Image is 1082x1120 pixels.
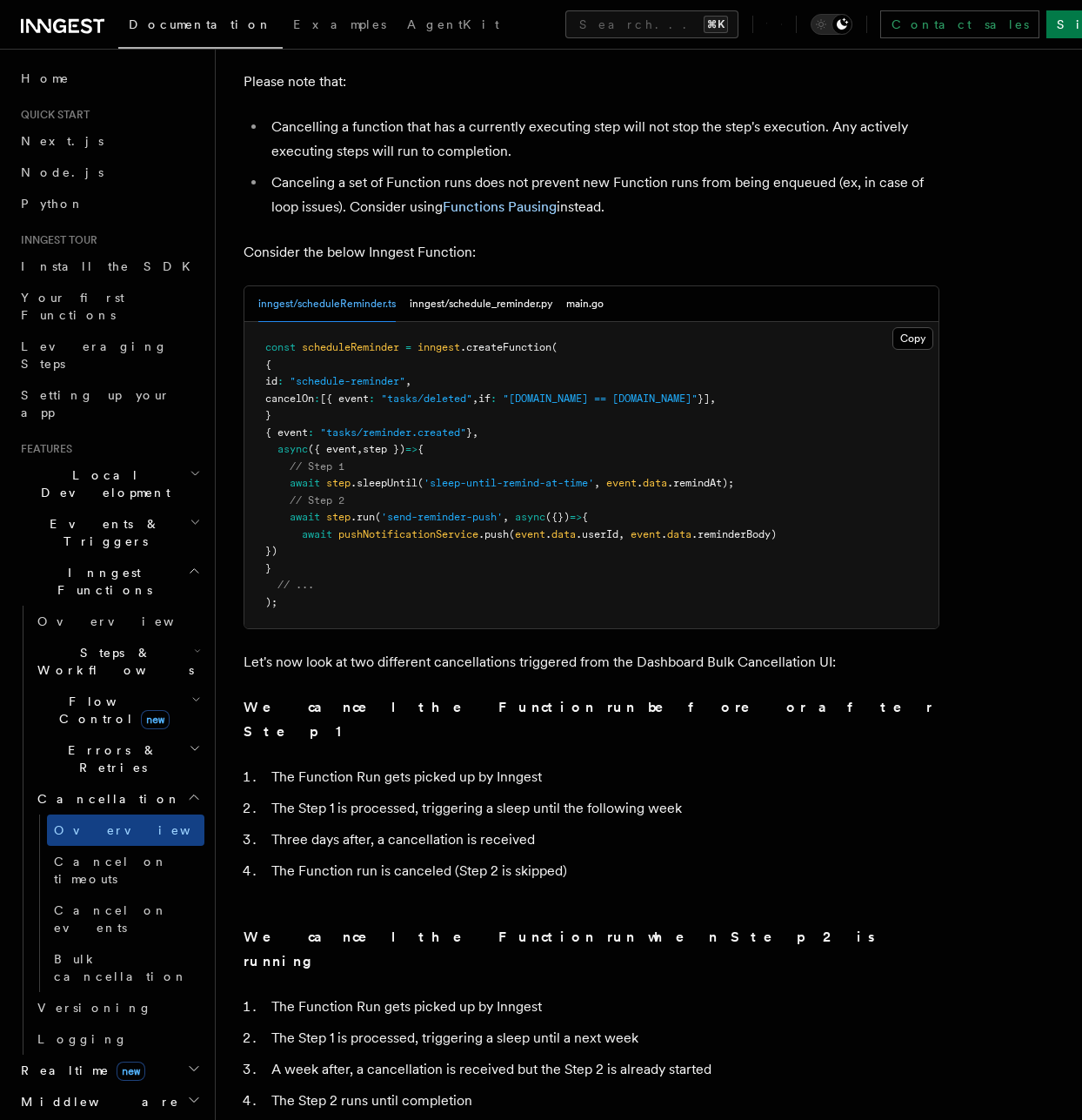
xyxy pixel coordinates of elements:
span: : [491,392,497,405]
span: 'sleep-until-remind-at-time' [424,477,594,489]
span: ({ event [308,443,357,455]
span: step [326,511,351,523]
span: // Step 2 [290,494,344,506]
span: ( [417,477,424,489]
span: AgentKit [407,17,499,31]
span: Errors & Retries [30,741,189,776]
span: , [472,392,478,405]
span: ); [265,596,277,608]
span: Bulk cancellation [54,952,188,983]
span: // ... [277,579,314,591]
span: await [290,477,320,489]
span: [{ event [320,392,369,405]
button: Local Development [14,459,204,508]
span: data [643,477,667,489]
span: step }) [363,443,405,455]
span: Home [21,70,70,87]
a: Next.js [14,125,204,157]
div: Cancellation [30,815,204,992]
a: AgentKit [397,5,510,47]
span: { [265,359,271,371]
a: Setting up your app [14,379,204,428]
span: async [277,443,308,455]
a: Versioning [30,992,204,1023]
button: inngest/schedule_reminder.py [410,286,552,322]
strong: We cancel the Function run before or after Step 1 [244,699,932,740]
button: Middleware [14,1086,204,1117]
span: scheduleReminder [302,341,399,353]
p: Consider the below Inngest Function: [244,240,939,265]
span: .createFunction [460,341,551,353]
span: . [545,528,551,540]
span: } [265,562,271,574]
span: => [405,443,417,455]
span: step [326,477,351,489]
span: pushNotificationService [338,528,478,540]
span: , [357,443,363,455]
span: Setting up your app [21,388,170,419]
li: The Function Run gets picked up by Inngest [266,995,939,1019]
span: : [308,426,314,439]
p: Let's now look at two different cancellations triggered from the Dashboard Bulk Cancellation UI: [244,650,939,674]
span: Logging [37,1032,128,1046]
span: "tasks/reminder.created" [320,426,466,439]
span: Versioning [37,1001,152,1015]
li: Canceling a set of Function runs does not prevent new Function runs from being enqueued (ex, in c... [266,171,939,219]
button: Cancellation [30,783,204,815]
a: Examples [283,5,397,47]
li: A week after, a cancellation is received but the Step 2 is already started [266,1057,939,1082]
a: Bulk cancellation [47,943,204,992]
span: Cancel on events [54,903,168,935]
kbd: ⌘K [704,16,728,33]
span: cancelOn [265,392,314,405]
span: Quick start [14,108,90,122]
button: Flow Controlnew [30,686,204,734]
a: Node.js [14,157,204,188]
span: . [637,477,643,489]
span: Inngest tour [14,233,97,247]
button: Toggle dark mode [811,14,852,35]
span: , [472,426,478,439]
span: Python [21,197,84,211]
span: inngest [417,341,460,353]
span: : [314,392,320,405]
strong: We cancel the Function run when Step 2 is running [244,929,878,969]
span: .userId [576,528,618,540]
a: Cancel on events [47,895,204,943]
span: Overview [54,823,233,837]
a: Home [14,63,204,94]
span: Examples [293,17,386,31]
li: The Step 1 is processed, triggering a sleep until the following week [266,796,939,821]
p: Please note that: [244,70,939,94]
span: Documentation [129,17,272,31]
a: Documentation [118,5,283,49]
span: event [606,477,637,489]
div: Inngest Functions [14,606,204,1055]
span: data [667,528,691,540]
button: Realtimenew [14,1055,204,1086]
span: Node.js [21,165,104,179]
span: Overview [37,614,217,628]
span: Middleware [14,1093,179,1110]
span: event [631,528,661,540]
span: ( [375,511,381,523]
span: Events & Triggers [14,515,190,550]
button: main.go [566,286,604,322]
li: The Function run is canceled (Step 2 is skipped) [266,859,939,883]
span: } [265,409,271,421]
a: Overview [47,815,204,846]
button: Search...⌘K [565,10,738,38]
span: , [594,477,600,489]
span: const [265,341,296,353]
button: Errors & Retries [30,734,204,783]
span: .push [478,528,509,540]
span: Features [14,442,72,456]
button: Copy [892,327,933,350]
span: => [570,511,582,523]
span: }) [265,545,277,557]
button: Inngest Functions [14,557,204,606]
span: await [302,528,332,540]
li: Three days after, a cancellation is received [266,828,939,852]
button: Steps & Workflows [30,637,204,686]
a: Functions Pausing [443,198,557,215]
